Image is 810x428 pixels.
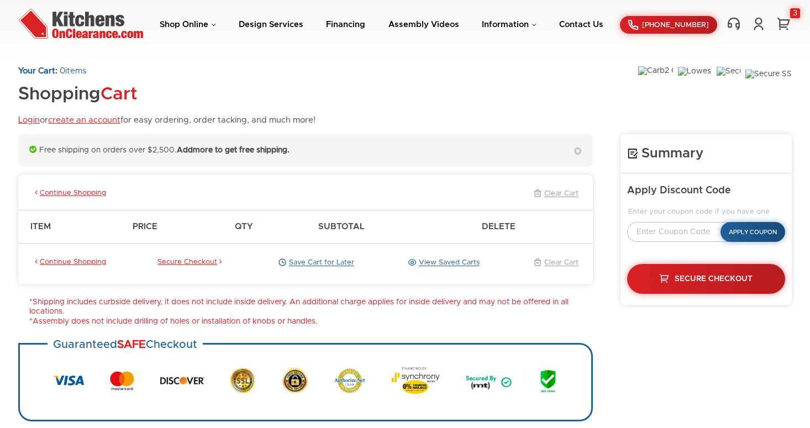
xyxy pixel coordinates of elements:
img: MasterCard [110,371,134,390]
li: *Assembly does not include drilling of holes or installation of knobs or handles. [29,317,593,327]
a: [PHONE_NUMBER] [620,16,717,34]
span: [PHONE_NUMBER] [642,22,709,29]
span: Cart [101,86,137,103]
a: Contact Us [559,20,603,29]
li: *Shipping includes curbside delivery, it does not include inside delivery. An additional charge a... [29,298,593,317]
p: or for easy ordering, order tacking, and much more! [18,115,315,126]
a: Clear Cart [531,258,578,268]
a: Financing [326,20,365,29]
img: Visa [53,376,84,385]
img: Discover [160,373,204,389]
a: Shop Online [160,20,216,29]
th: Delete [476,210,593,243]
input: Enter Coupon Code [627,222,737,242]
strong: Add more to get free shipping. [177,146,290,154]
th: Item [18,210,127,243]
a: Continue Shopping [33,189,106,199]
span: 0 [60,67,65,75]
h1: Shopping [18,85,315,104]
a: Information [482,20,537,29]
img: Lowest Price Guarantee [678,67,712,88]
a: Secure Checkout [157,258,224,268]
div: 3 [790,8,800,18]
button: Apply Coupon [720,222,785,242]
img: Secure [282,367,308,394]
a: Secure Checkout [627,264,785,294]
a: create an account [48,116,120,124]
th: Qty [229,210,313,243]
div: Free shipping on orders over $2,500. [18,134,593,167]
img: Kitchens On Clearance [18,8,143,39]
span: Secure Checkout [675,275,753,283]
img: SSL [230,367,256,394]
img: Carb2 Compliant [638,66,673,89]
th: Price [127,210,229,243]
a: Continue Shopping [33,258,106,268]
a: Assembly Videos [388,20,459,29]
a: View Saved Carts [406,258,480,268]
a: Design Services [239,20,303,29]
img: Authorize.net [334,368,365,393]
img: Secured by MT [465,367,512,394]
legend: Enter your coupon code if you have one [627,208,785,216]
img: AES 256 Bit [538,367,558,394]
img: Secure Order [717,67,740,89]
th: Subtotal [313,210,476,243]
a: Clear Cart [531,189,578,199]
h4: Summary [627,145,785,162]
h3: Guaranteed Checkout [48,332,203,357]
strong: Your Cart: [18,67,57,75]
a: 3 [775,17,792,31]
img: Synchrony Bank [391,367,440,394]
img: Secure SSL Encyption [745,70,792,86]
a: Save Cart for Later [276,258,354,268]
p: items [18,66,315,77]
h5: Apply Discount Code [627,184,785,197]
strong: SAFE [117,339,146,350]
a: Login [18,116,40,124]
